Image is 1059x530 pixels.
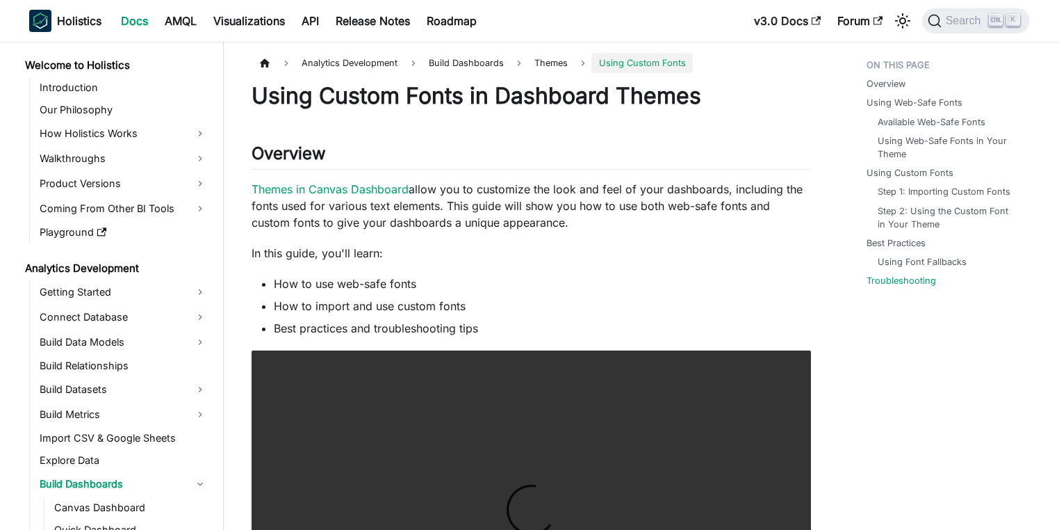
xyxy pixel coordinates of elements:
a: HolisticsHolistics [29,10,101,32]
p: allow you to customize the look and feel of your dashboards, including the fonts used for various... [252,181,811,231]
a: Build Dashboards [35,473,211,495]
span: Using Custom Fonts [591,53,692,73]
a: Our Philosophy [35,100,211,120]
a: Using Font Fallbacks [878,255,967,268]
a: Coming From Other BI Tools [35,198,211,220]
a: Explore Data [35,451,211,470]
button: Switch between dark and light mode (currently light mode) [892,10,914,32]
a: How Holistics Works [35,122,211,145]
nav: Breadcrumbs [252,53,811,73]
a: Welcome to Holistics [21,56,211,75]
a: Analytics Development [21,259,211,278]
a: Canvas Dashboard [50,498,211,517]
a: v3.0 Docs [746,10,829,32]
a: Forum [829,10,891,32]
a: Home page [252,53,278,73]
a: Connect Database [35,306,211,328]
nav: Docs sidebar [15,42,224,530]
a: Product Versions [35,172,211,195]
a: Using Web-Safe Fonts [867,96,962,109]
a: Build Relationships [35,356,211,376]
b: Holistics [57,13,101,29]
a: Release Notes [327,10,418,32]
a: Visualizations [205,10,293,32]
a: Troubleshooting [867,274,936,287]
span: Themes [527,53,575,73]
button: Search (Ctrl+K) [922,8,1030,33]
h2: Overview [252,143,811,170]
a: Best Practices [867,236,926,250]
img: Holistics [29,10,51,32]
a: Playground [35,223,211,242]
a: Walkthroughs [35,147,211,170]
a: Roadmap [418,10,485,32]
a: Overview [867,77,905,90]
a: Available Web-Safe Fonts [878,115,985,129]
a: AMQL [156,10,205,32]
a: Using Web-Safe Fonts in Your Theme [878,134,1016,161]
a: Build Data Models [35,331,211,353]
li: Best practices and troubleshooting tips [274,320,811,337]
a: Using Custom Fonts [867,166,953,179]
li: How to import and use custom fonts [274,298,811,314]
span: Build Dashboards [422,53,511,73]
a: Step 1: Importing Custom Fonts [878,185,1010,198]
a: Build Datasets [35,378,211,401]
a: Build Metrics [35,403,211,426]
a: Step 2: Using the Custom Font in Your Theme [878,204,1016,231]
kbd: K [1006,14,1020,26]
a: API [293,10,327,32]
a: Import CSV & Google Sheets [35,428,211,448]
span: Analytics Development [295,53,404,73]
a: Getting Started [35,281,211,303]
p: In this guide, you'll learn: [252,245,811,262]
a: Themes in Canvas Dashboard [252,182,409,196]
li: How to use web-safe fonts [274,275,811,292]
h1: Using Custom Fonts in Dashboard Themes [252,82,811,110]
a: Introduction [35,78,211,97]
a: Docs [113,10,156,32]
span: Search [942,15,990,27]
